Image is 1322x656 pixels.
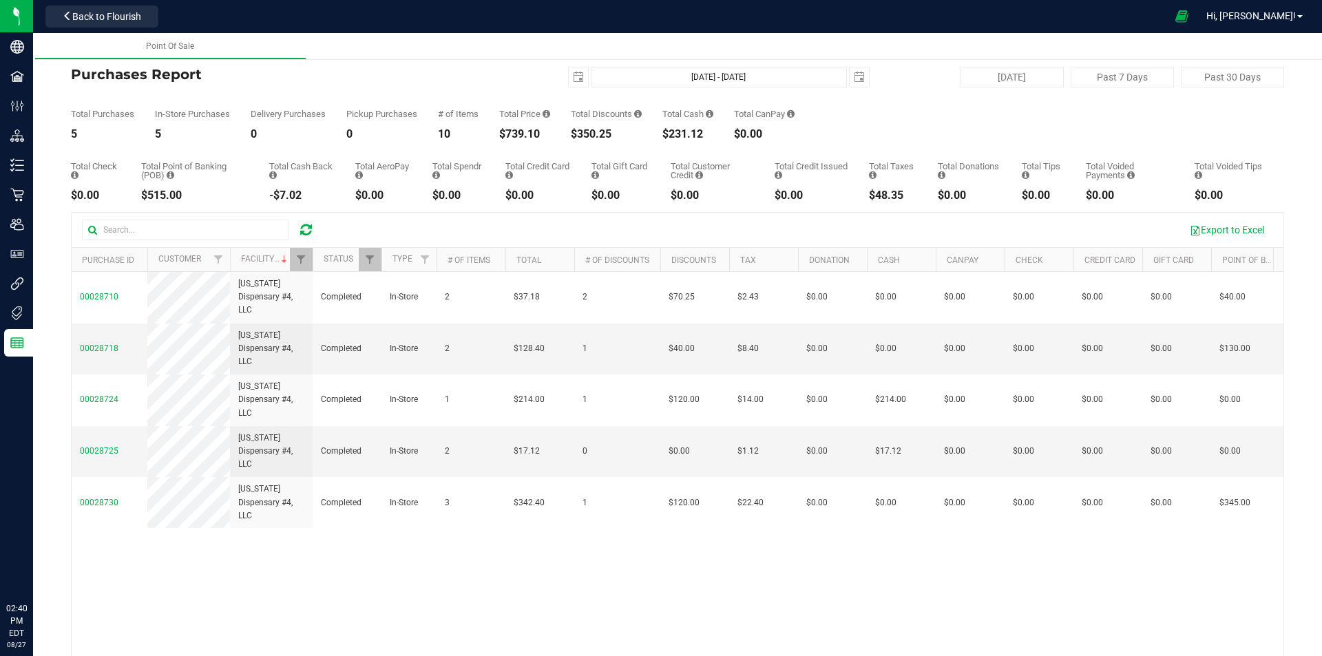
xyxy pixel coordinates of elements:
[71,162,120,180] div: Total Check
[269,162,335,180] div: Total Cash Back
[737,445,759,458] span: $1.12
[583,393,587,406] span: 1
[155,109,230,118] div: In-Store Purchases
[1219,496,1250,509] span: $345.00
[80,343,118,353] span: 00028718
[10,218,24,231] inline-svg: Users
[1219,393,1241,406] span: $0.00
[809,255,850,265] a: Donation
[775,171,782,180] i: Sum of all account credit issued for all refunds from returned purchases in the date range.
[591,162,650,180] div: Total Gift Card
[1195,162,1263,180] div: Total Voided Tips
[80,292,118,301] span: 00028710
[45,6,158,28] button: Back to Flourish
[806,445,828,458] span: $0.00
[662,109,713,118] div: Total Cash
[324,254,353,264] a: Status
[514,290,540,304] span: $37.18
[80,498,118,507] span: 00028730
[1222,255,1320,265] a: Point of Banking (POB)
[1082,290,1103,304] span: $0.00
[669,290,695,304] span: $70.25
[1082,445,1103,458] span: $0.00
[321,290,361,304] span: Completed
[869,190,917,201] div: $48.35
[390,496,418,509] span: In-Store
[269,171,277,180] i: Sum of the cash-back amounts from rounded-up electronic payments for all purchases in the date ra...
[734,109,795,118] div: Total CanPay
[1151,393,1172,406] span: $0.00
[241,254,290,264] a: Facility
[583,290,587,304] span: 2
[938,162,1001,180] div: Total Donations
[321,342,361,355] span: Completed
[238,329,304,369] span: [US_STATE] Dispensary #4, LLC
[944,290,965,304] span: $0.00
[71,109,134,118] div: Total Purchases
[432,171,440,180] i: Sum of the successful, non-voided Spendr payment transactions for all purchases in the date range.
[947,255,978,265] a: CanPay
[634,109,642,118] i: Sum of the discount values applied to the all purchases in the date range.
[706,109,713,118] i: Sum of the successful, non-voided cash payment transactions for all purchases in the date range. ...
[585,255,649,265] a: # of Discounts
[505,162,571,180] div: Total Credit Card
[583,445,587,458] span: 0
[875,290,896,304] span: $0.00
[238,277,304,317] span: [US_STATE] Dispensary #4, LLC
[238,483,304,522] span: [US_STATE] Dispensary #4, LLC
[1016,255,1043,265] a: Check
[1013,445,1034,458] span: $0.00
[737,393,764,406] span: $14.00
[321,496,361,509] span: Completed
[499,129,550,140] div: $739.10
[445,445,450,458] span: 2
[438,109,479,118] div: # of Items
[875,496,896,509] span: $0.00
[355,162,412,180] div: Total AeroPay
[432,190,485,201] div: $0.00
[6,639,27,650] p: 08/27
[251,109,326,118] div: Delivery Purchases
[869,162,917,180] div: Total Taxes
[806,342,828,355] span: $0.00
[1219,445,1241,458] span: $0.00
[850,67,869,87] span: select
[10,247,24,261] inline-svg: User Roles
[359,248,381,271] a: Filter
[167,171,174,180] i: Sum of the successful, non-voided point-of-banking payment transactions, both via payment termina...
[944,393,965,406] span: $0.00
[390,445,418,458] span: In-Store
[141,190,249,201] div: $515.00
[1084,255,1135,265] a: Credit Card
[1219,342,1250,355] span: $130.00
[10,188,24,202] inline-svg: Retail
[238,432,304,472] span: [US_STATE] Dispensary #4, LLC
[961,67,1064,87] button: [DATE]
[72,11,141,22] span: Back to Flourish
[1151,342,1172,355] span: $0.00
[1082,496,1103,509] span: $0.00
[290,248,313,271] a: Filter
[669,496,700,509] span: $120.00
[806,496,828,509] span: $0.00
[1013,342,1034,355] span: $0.00
[1022,162,1064,180] div: Total Tips
[1022,190,1064,201] div: $0.00
[1206,10,1296,21] span: Hi, [PERSON_NAME]!
[671,190,754,201] div: $0.00
[1181,218,1273,242] button: Export to Excel
[505,190,571,201] div: $0.00
[775,162,848,180] div: Total Credit Issued
[1127,171,1135,180] i: Sum of all voided payment transaction amounts, excluding tips and transaction fees, for all purch...
[390,393,418,406] span: In-Store
[355,171,363,180] i: Sum of the successful, non-voided AeroPay payment transactions for all purchases in the date range.
[1151,290,1172,304] span: $0.00
[80,394,118,404] span: 00028724
[1082,342,1103,355] span: $0.00
[571,129,642,140] div: $350.25
[1013,290,1034,304] span: $0.00
[944,342,965,355] span: $0.00
[591,171,599,180] i: Sum of the successful, non-voided gift card payment transactions for all purchases in the date ra...
[10,40,24,54] inline-svg: Company
[806,290,828,304] span: $0.00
